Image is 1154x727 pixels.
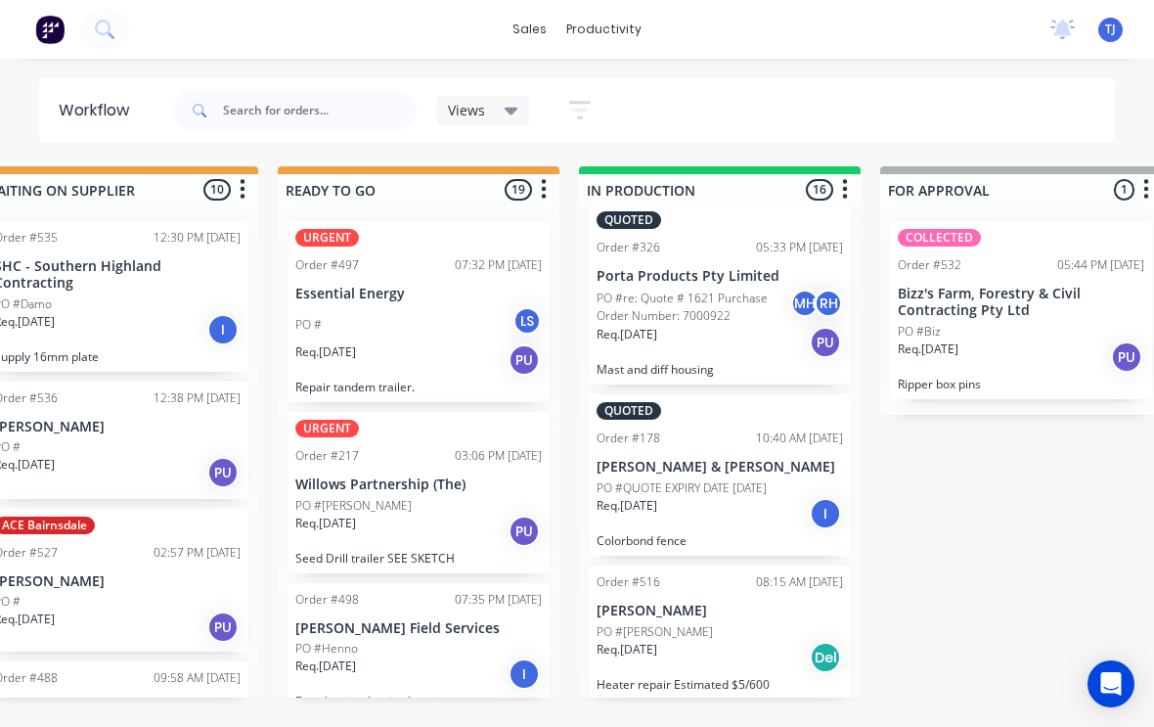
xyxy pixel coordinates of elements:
div: PU [509,516,540,547]
div: MH [790,289,820,318]
p: Bizz's Farm, Forestry & Civil Contracting Pty Ltd [898,286,1144,319]
div: PU [509,344,540,376]
div: 08:15 AM [DATE] [756,573,843,591]
p: PO #[PERSON_NAME] [597,623,713,641]
div: Order #217 [295,447,359,465]
div: Order #326 [597,239,660,256]
div: RH [814,289,843,318]
p: Ripper box pins [898,377,1144,391]
div: PU [810,327,841,358]
div: Order #178 [597,430,660,447]
div: Workflow [59,99,139,122]
span: TJ [1105,21,1116,38]
div: 05:33 PM [DATE] [756,239,843,256]
p: [PERSON_NAME] & [PERSON_NAME] [597,459,843,476]
div: 12:38 PM [DATE] [154,389,241,407]
p: PO #re: Quote # 1621 Purchase Order Number: 7000922 [597,290,790,325]
div: 05:44 PM [DATE] [1057,256,1144,274]
div: Open Intercom Messenger [1087,660,1134,707]
div: URGENTOrder #49707:32 PM [DATE]Essential EnergyPO #LSReq.[DATE]PURepair tandem trailer. [288,221,550,402]
div: URGENT [295,420,359,437]
p: Repair tandem trailer. [295,380,542,394]
p: Heater repair Estimated $5/600 [597,677,843,692]
p: Essential Energy [295,286,542,302]
div: 03:06 PM [DATE] [455,447,542,465]
div: Del [810,642,841,673]
p: Porta Products Pty Limited [597,268,843,285]
input: Search for orders... [223,91,417,130]
p: Colorbond fence [597,533,843,548]
div: COLLECTED [898,229,981,247]
p: PO #Henno [295,640,358,658]
p: Willows Partnership (The) [295,477,542,493]
p: Seed Drill trailer SEE SKETCH [295,551,542,566]
div: I [207,314,239,345]
div: PU [207,457,239,488]
div: I [509,659,540,690]
div: 09:58 AM [DATE] [154,669,241,687]
div: LS [512,306,542,336]
p: Req. [DATE] [597,326,657,343]
div: QUOTEDOrder #32605:33 PM [DATE]Porta Products Pty LimitedPO #re: Quote # 1621 Purchase Order Numb... [589,204,851,385]
p: [PERSON_NAME] [597,603,843,619]
div: URGENT [295,229,359,247]
div: PU [1111,341,1142,373]
div: Order #532 [898,256,961,274]
span: Views [448,100,485,120]
p: Mast and diff housing [597,362,843,377]
div: Order #497 [295,256,359,274]
div: 07:35 PM [DATE] [455,591,542,609]
div: 12:30 PM [DATE] [154,229,241,247]
p: Req. [DATE] [295,515,356,532]
p: Boss logging bar in chassis saw [295,694,542,708]
p: PO #Biz [898,323,941,341]
p: PO # [295,316,322,334]
div: Order #498 [295,591,359,609]
img: Factory [35,15,65,44]
div: QUOTED [597,211,661,229]
p: [PERSON_NAME] Field Services [295,620,542,637]
p: PO #QUOTE EXPIRY DATE [DATE] [597,479,767,497]
p: Req. [DATE] [295,343,356,361]
div: 07:32 PM [DATE] [455,256,542,274]
div: sales [503,15,556,44]
div: PU [207,612,239,643]
div: Order #49807:35 PM [DATE][PERSON_NAME] Field ServicesPO #HennoReq.[DATE]IBoss logging bar in chas... [288,583,550,717]
div: 10:40 AM [DATE] [756,430,843,447]
div: I [810,498,841,529]
div: QUOTED [597,402,661,420]
div: Order #516 [597,573,660,591]
p: Req. [DATE] [597,497,657,515]
div: productivity [556,15,651,44]
div: URGENTOrder #21703:06 PM [DATE]Willows Partnership (The)PO #[PERSON_NAME]Req.[DATE]PUSeed Drill t... [288,412,550,573]
p: PO #[PERSON_NAME] [295,497,412,515]
div: COLLECTEDOrder #53205:44 PM [DATE]Bizz's Farm, Forestry & Civil Contracting Pty LtdPO #BizReq.[DA... [890,221,1152,399]
div: QUOTEDOrder #17810:40 AM [DATE][PERSON_NAME] & [PERSON_NAME]PO #QUOTE EXPIRY DATE [DATE]Req.[DATE... [589,394,851,556]
p: Req. [DATE] [898,341,958,358]
p: Req. [DATE] [597,641,657,659]
p: Req. [DATE] [295,658,356,675]
div: Order #51608:15 AM [DATE][PERSON_NAME]PO #[PERSON_NAME]Req.[DATE]DelHeater repair Estimated $5/600 [589,566,851,700]
div: 02:57 PM [DATE] [154,544,241,562]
